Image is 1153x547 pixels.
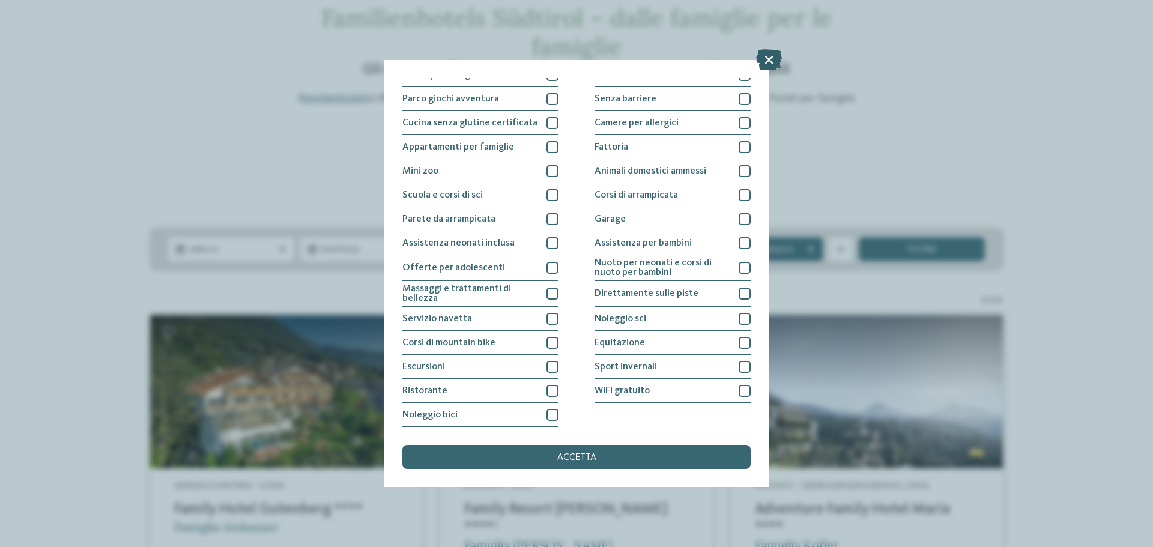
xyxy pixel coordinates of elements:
span: Parete da arrampicata [402,214,495,224]
span: Garage [595,214,626,224]
span: Nuoto per neonati e corsi di nuoto per bambini [595,258,730,277]
span: Corsi di arrampicata [595,190,678,200]
span: Sport invernali [595,362,657,372]
span: Noleggio sci [595,314,646,324]
span: Noleggio bici [402,410,458,420]
span: accetta [557,453,596,462]
span: Equitazione [595,338,645,348]
span: Cucina senza glutine certificata [402,118,537,128]
span: Corsi di mountain bike [402,338,495,348]
span: Escursioni [402,362,445,372]
span: Assistenza per bambini [595,238,692,248]
span: Appartamenti per famiglie [402,142,514,152]
span: WiFi gratuito [595,386,650,396]
span: Assistenza neonati inclusa [402,238,515,248]
span: Parco giochi avventura [402,94,499,104]
span: Direttamente sulle piste [595,289,698,298]
span: Massaggi e trattamenti di bellezza [402,284,537,303]
span: Senza barriere [595,94,656,104]
span: Ristorante [402,386,447,396]
span: Servizio navetta [402,314,472,324]
span: Camere per allergici [595,118,679,128]
span: Scuola e corsi di sci [402,190,483,200]
span: Offerte per adolescenti [402,263,505,273]
span: Fattoria [595,142,628,152]
span: Animali domestici ammessi [595,166,706,176]
span: Mini zoo [402,166,438,176]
